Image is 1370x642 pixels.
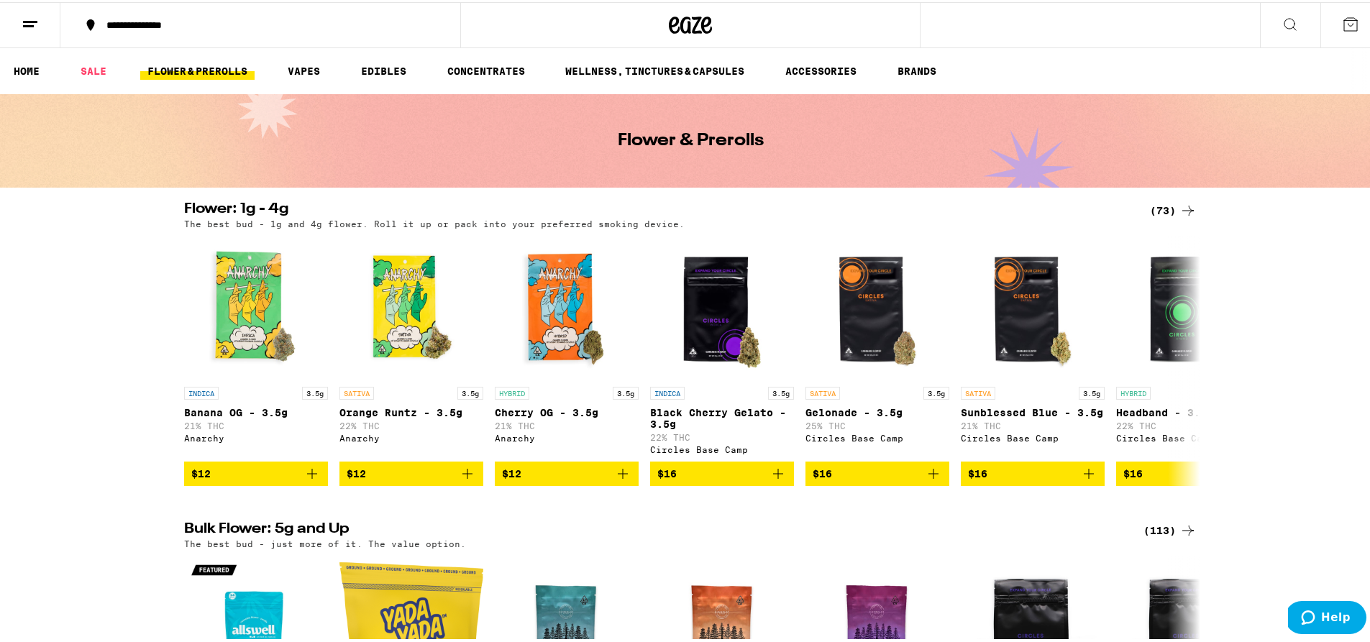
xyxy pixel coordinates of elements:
a: EDIBLES [354,60,414,78]
p: 22% THC [650,431,794,440]
p: The best bud - 1g and 4g flower. Roll it up or pack into your preferred smoking device. [184,217,685,226]
p: SATIVA [339,385,374,398]
a: (113) [1143,520,1197,537]
span: $16 [968,466,987,477]
img: Anarchy - Banana OG - 3.5g [184,234,328,377]
div: Circles Base Camp [805,431,949,441]
button: Add to bag [805,459,949,484]
h1: Flower & Prerolls [618,130,764,147]
a: SALE [73,60,114,78]
a: (73) [1150,200,1197,217]
p: INDICA [650,385,685,398]
a: Open page for Headband - 3.5g from Circles Base Camp [1116,234,1260,459]
p: Cherry OG - 3.5g [495,405,639,416]
button: Add to bag [650,459,794,484]
a: ACCESSORIES [778,60,864,78]
span: $12 [347,466,366,477]
p: Sunblessed Blue - 3.5g [961,405,1105,416]
a: FLOWER & PREROLLS [140,60,255,78]
a: Open page for Banana OG - 3.5g from Anarchy [184,234,328,459]
a: Open page for Sunblessed Blue - 3.5g from Circles Base Camp [961,234,1105,459]
img: Anarchy - Cherry OG - 3.5g [495,234,639,377]
div: Circles Base Camp [961,431,1105,441]
span: $16 [813,466,832,477]
h2: Flower: 1g - 4g [184,200,1126,217]
a: HOME [6,60,47,78]
p: 3.5g [923,385,949,398]
img: Circles Base Camp - Black Cherry Gelato - 3.5g [650,234,794,377]
button: Add to bag [1116,459,1260,484]
p: Black Cherry Gelato - 3.5g [650,405,794,428]
button: Add to bag [184,459,328,484]
p: Gelonade - 3.5g [805,405,949,416]
p: 3.5g [302,385,328,398]
p: Headband - 3.5g [1116,405,1260,416]
img: Circles Base Camp - Gelonade - 3.5g [805,234,949,377]
p: HYBRID [1116,385,1151,398]
div: Anarchy [184,431,328,441]
button: Add to bag [339,459,483,484]
div: Anarchy [339,431,483,441]
a: CONCENTRATES [440,60,532,78]
h2: Bulk Flower: 5g and Up [184,520,1126,537]
span: $12 [502,466,521,477]
div: Circles Base Camp [650,443,794,452]
div: Circles Base Camp [1116,431,1260,441]
span: $12 [191,466,211,477]
img: Anarchy - Orange Runtz - 3.5g [339,234,483,377]
p: 25% THC [805,419,949,428]
a: VAPES [280,60,327,78]
p: 22% THC [339,419,483,428]
button: BRANDS [890,60,944,78]
img: Circles Base Camp - Sunblessed Blue - 3.5g [961,234,1105,377]
p: 22% THC [1116,419,1260,428]
p: 21% THC [961,419,1105,428]
p: 21% THC [184,419,328,428]
p: 3.5g [457,385,483,398]
a: Open page for Orange Runtz - 3.5g from Anarchy [339,234,483,459]
span: $16 [657,466,677,477]
span: $16 [1123,466,1143,477]
p: SATIVA [805,385,840,398]
div: Anarchy [495,431,639,441]
p: 3.5g [613,385,639,398]
a: WELLNESS, TINCTURES & CAPSULES [558,60,752,78]
a: Open page for Black Cherry Gelato - 3.5g from Circles Base Camp [650,234,794,459]
p: Banana OG - 3.5g [184,405,328,416]
p: INDICA [184,385,219,398]
p: Orange Runtz - 3.5g [339,405,483,416]
button: Add to bag [495,459,639,484]
a: Open page for Gelonade - 3.5g from Circles Base Camp [805,234,949,459]
p: The best bud - just more of it. The value option. [184,537,466,546]
p: 21% THC [495,419,639,428]
iframe: Opens a widget where you can find more information [1288,599,1366,635]
p: SATIVA [961,385,995,398]
button: Add to bag [961,459,1105,484]
a: Open page for Cherry OG - 3.5g from Anarchy [495,234,639,459]
p: 3.5g [768,385,794,398]
p: 3.5g [1079,385,1105,398]
p: HYBRID [495,385,529,398]
img: Circles Base Camp - Headband - 3.5g [1116,234,1260,377]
